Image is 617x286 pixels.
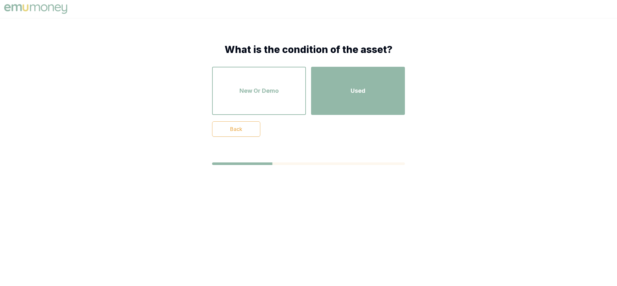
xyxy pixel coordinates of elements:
[351,86,365,95] span: Used
[212,44,405,55] h1: What is the condition of the asset?
[212,121,260,137] button: Back
[3,3,69,15] img: Emu Money
[311,67,405,115] button: Used
[212,67,306,115] button: New Or Demo
[239,86,279,95] span: New Or Demo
